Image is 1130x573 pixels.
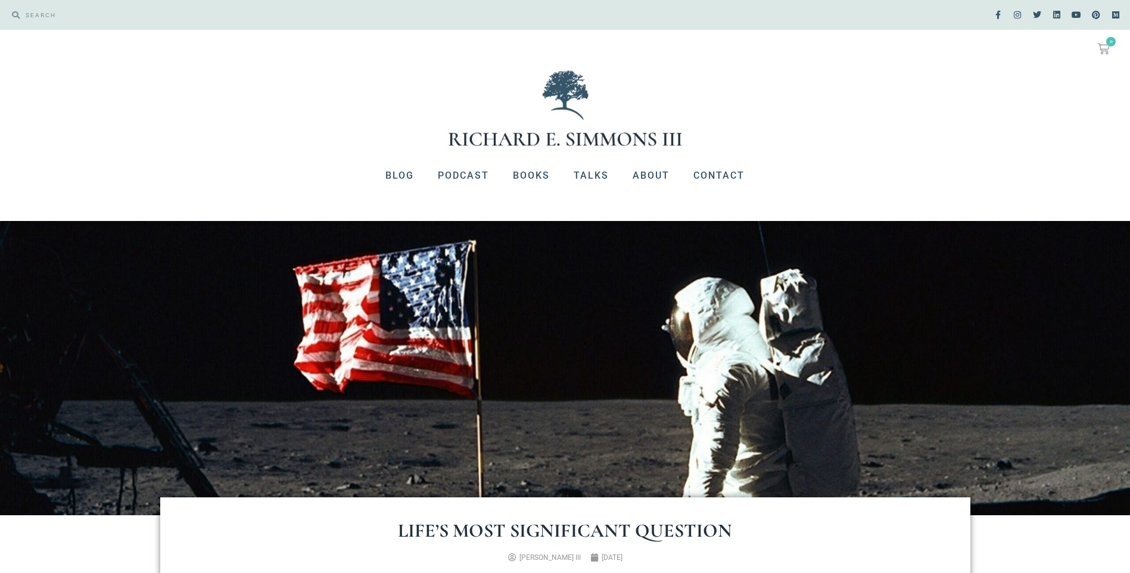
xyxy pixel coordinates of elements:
a: Contact [681,160,757,191]
input: SEARCH [20,6,559,24]
span: 0 [1106,37,1116,46]
a: 0 [1084,36,1124,62]
a: About [621,160,681,191]
span: [PERSON_NAME] III [519,553,581,562]
a: Talks [562,160,621,191]
a: [DATE] [590,552,622,563]
a: Blog [373,160,426,191]
a: Podcast [426,160,501,191]
h1: Life’s Most Significant Question [208,521,923,540]
a: Books [501,160,562,191]
time: [DATE] [602,553,622,562]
